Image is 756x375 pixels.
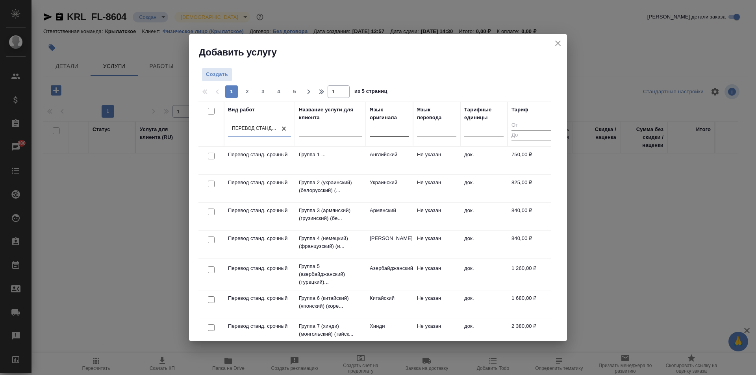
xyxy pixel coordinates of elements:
[464,106,504,122] div: Тарифные единицы
[288,88,301,96] span: 5
[257,85,269,98] button: 3
[366,175,413,202] td: Украинский
[508,175,555,202] td: 825,00 ₽
[413,147,460,174] td: Не указан
[413,260,460,288] td: Не указан
[366,318,413,346] td: Хинди
[272,85,285,98] button: 4
[299,106,362,122] div: Название услуги для клиента
[206,70,228,79] span: Создать
[228,106,255,114] div: Вид работ
[228,322,291,330] p: Перевод станд. срочный
[413,175,460,202] td: Не указан
[417,106,456,122] div: Язык перевода
[460,175,508,202] td: док.
[508,318,555,346] td: 2 380,00 ₽
[299,235,362,250] p: Группа 4 (немецкий) (французский) (и...
[228,207,291,214] p: Перевод станд. срочный
[508,290,555,318] td: 1 680,00 ₽
[366,260,413,288] td: Азербайджанский
[366,203,413,230] td: Армянский
[511,121,551,131] input: От
[202,68,232,81] button: Создать
[366,147,413,174] td: Английский
[354,87,387,98] span: из 5 страниц
[413,318,460,346] td: Не указан
[241,85,254,98] button: 2
[413,231,460,258] td: Не указан
[460,203,508,230] td: док.
[413,290,460,318] td: Не указан
[257,88,269,96] span: 3
[552,37,564,49] button: close
[299,294,362,310] p: Группа 6 (китайский) (японский) (коре...
[370,106,409,122] div: Язык оригинала
[241,88,254,96] span: 2
[299,207,362,222] p: Группа 3 (армянский) (грузинский) (бе...
[460,260,508,288] td: док.
[460,290,508,318] td: док.
[508,203,555,230] td: 840,00 ₽
[299,151,362,159] p: Группа 1 ...
[508,260,555,288] td: 1 260,00 ₽
[508,231,555,258] td: 840,00 ₽
[228,235,291,242] p: Перевод станд. срочный
[366,231,413,258] td: [PERSON_NAME]
[232,125,278,132] div: Перевод станд. срочный
[511,106,528,114] div: Тариф
[366,290,413,318] td: Китайский
[228,294,291,302] p: Перевод станд. срочный
[508,147,555,174] td: 750,00 ₽
[299,322,362,338] p: Группа 7 (хинди) (монгольский) (тайск...
[288,85,301,98] button: 5
[460,147,508,174] td: док.
[460,231,508,258] td: док.
[299,179,362,194] p: Группа 2 (украинский) (белорусский) (...
[460,318,508,346] td: док.
[228,179,291,187] p: Перевод станд. срочный
[199,46,567,59] h2: Добавить услугу
[413,203,460,230] td: Не указан
[228,151,291,159] p: Перевод станд. срочный
[511,130,551,140] input: До
[272,88,285,96] span: 4
[299,262,362,286] p: Группа 5 (азербайджанский) (турецкий)...
[228,264,291,272] p: Перевод станд. срочный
